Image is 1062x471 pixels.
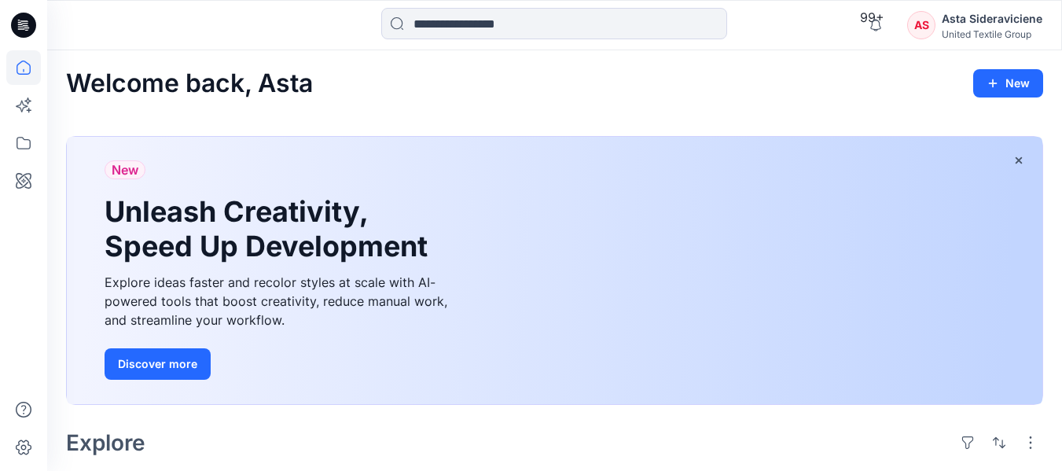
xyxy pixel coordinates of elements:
[105,195,435,263] h1: Unleash Creativity, Speed Up Development
[942,9,1042,28] div: Asta Sideraviciene
[942,28,1042,40] div: United Textile Group
[66,69,313,98] h2: Welcome back, Asta
[105,348,458,380] a: Discover more
[105,348,211,380] button: Discover more
[112,160,138,179] span: New
[973,69,1043,98] button: New
[907,11,935,39] div: AS
[66,430,145,455] h2: Explore
[105,273,458,329] div: Explore ideas faster and recolor styles at scale with AI-powered tools that boost creativity, red...
[860,9,884,25] span: 99+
